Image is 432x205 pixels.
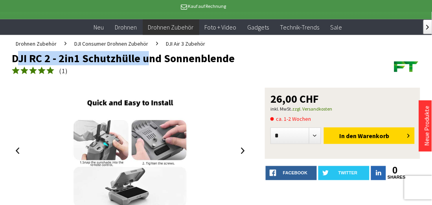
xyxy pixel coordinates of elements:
a: Drohnen Zubehör [143,19,199,35]
span: DJI Consumer Drohnen Zubehör [74,40,148,47]
span: 1 [62,67,65,75]
a: zzgl. Versandkosten [292,106,332,112]
span: Drohnen [115,23,137,31]
img: Futuretrends [393,52,420,80]
span: Technik-Trends [280,23,320,31]
a: Neue Produkte [423,106,431,146]
span: DJI Air 3 Zubehör [166,40,205,47]
span: Neu [94,23,104,31]
span:  [426,25,429,30]
a: shares [388,175,403,180]
a: facebook [266,166,317,180]
a: Drohnen Zubehör [12,35,61,52]
button: In den Warenkorb [324,127,415,144]
span: Drohnen Zubehör [16,40,57,47]
span: twitter [338,170,358,175]
a: Foto + Video [199,19,242,35]
a: twitter [318,166,369,180]
span: ( ) [59,67,68,75]
p: inkl. MwSt. [270,104,415,114]
span: ca. 1-2 Wochen [270,114,311,124]
span: Drohnen Zubehör [148,23,194,31]
a: Sale [325,19,348,35]
h1: DJI RC 2 - 2in1 Schutzhülle und Sonnenblende [12,52,338,64]
span: Sale [331,23,342,31]
span: 26,00 CHF [270,93,319,104]
a: Technik-Trends [275,19,325,35]
a: DJI Air 3 Zubehör [162,35,209,52]
a: DJI Consumer Drohnen Zubehör [70,35,152,52]
span: In den [340,132,357,140]
span: Foto + Video [205,23,237,31]
span: Warenkorb [358,132,390,140]
a: (1) [12,66,68,76]
span: facebook [283,170,307,175]
a: 0 [388,166,403,175]
span: Gadgets [248,23,269,31]
a: Gadgets [242,19,275,35]
a: Neu [88,19,110,35]
a: Drohnen [110,19,143,35]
